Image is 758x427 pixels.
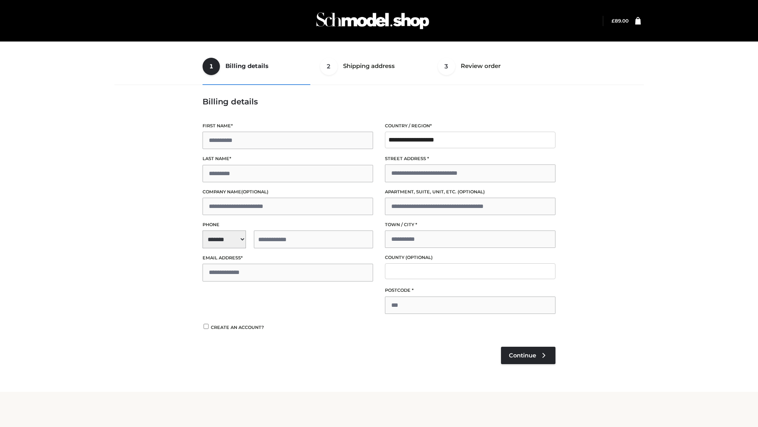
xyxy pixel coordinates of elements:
[203,324,210,329] input: Create an account?
[385,155,555,162] label: Street address
[385,287,555,294] label: Postcode
[385,254,555,261] label: County
[405,255,433,260] span: (optional)
[385,122,555,130] label: Country / Region
[203,97,555,106] h3: Billing details
[203,188,373,196] label: Company name
[203,254,373,262] label: Email address
[203,221,373,229] label: Phone
[612,18,629,24] a: £89.00
[241,189,268,195] span: (optional)
[203,122,373,130] label: First name
[612,18,629,24] bdi: 89.00
[385,188,555,196] label: Apartment, suite, unit, etc.
[612,18,615,24] span: £
[385,221,555,229] label: Town / City
[313,5,432,36] img: Schmodel Admin 964
[509,352,536,359] span: Continue
[458,189,485,195] span: (optional)
[211,325,264,330] span: Create an account?
[501,347,555,364] a: Continue
[203,155,373,162] label: Last name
